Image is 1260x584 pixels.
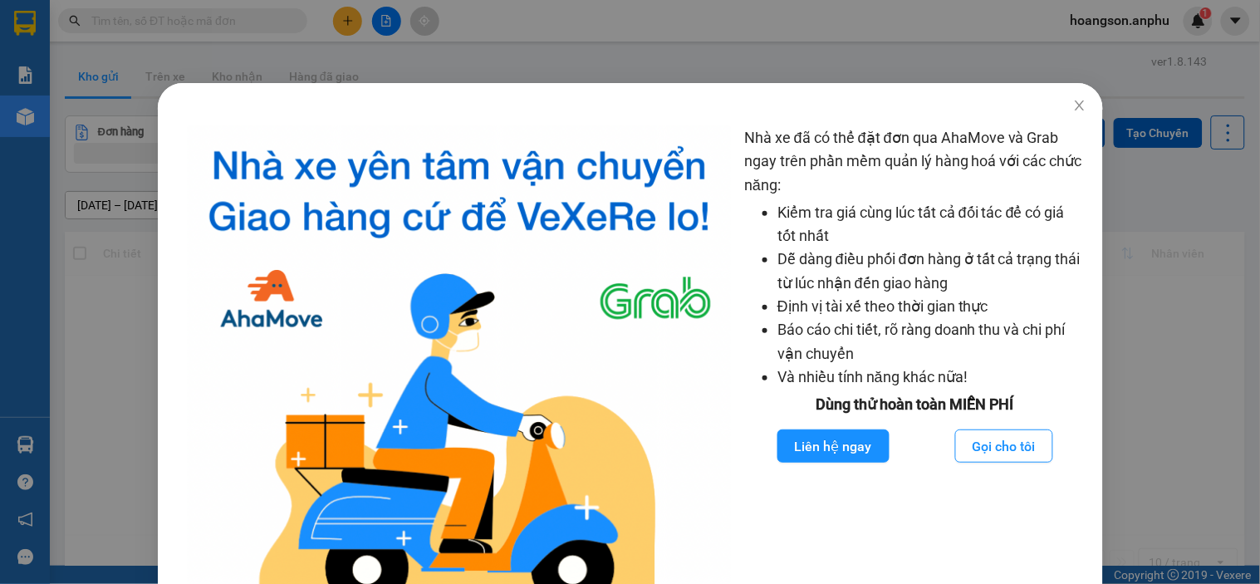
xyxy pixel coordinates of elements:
li: Báo cáo chi tiết, rõ ràng doanh thu và chi phí vận chuyển [777,318,1086,366]
span: close [1072,99,1086,112]
li: Kiểm tra giá cùng lúc tất cả đối tác để có giá tốt nhất [777,201,1086,248]
button: Liên hệ ngay [777,429,889,463]
button: Close [1056,83,1102,130]
div: Dùng thử hoàn toàn MIỄN PHÍ [744,393,1086,416]
span: Gọi cho tôi [973,436,1036,457]
li: Định vị tài xế theo thời gian thực [777,295,1086,318]
span: Liên hệ ngay [794,436,871,457]
li: Dễ dàng điều phối đơn hàng ở tất cả trạng thái từ lúc nhận đến giao hàng [777,248,1086,295]
button: Gọi cho tôi [955,429,1053,463]
li: Và nhiều tính năng khác nữa! [777,366,1086,389]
